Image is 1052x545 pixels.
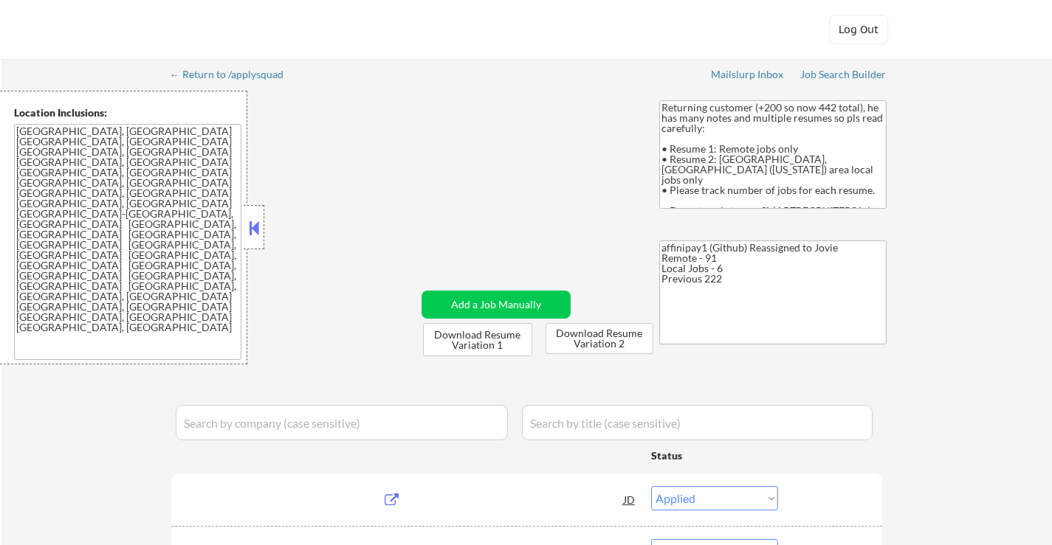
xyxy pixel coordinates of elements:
button: Download Resume Variation 1 [423,323,532,356]
div: Status [651,442,778,468]
button: Log Out [829,15,888,44]
button: Add a Job Manually [422,291,571,319]
a: Job Search Builder [800,69,887,83]
div: Job Search Builder [800,69,887,80]
input: Search by company (case sensitive) [176,405,508,440]
input: Search by title (case sensitive) [522,405,873,440]
div: Location Inclusions: [14,105,241,120]
div: ← Return to /applysquad [170,69,298,80]
a: ← Return to /applysquad [170,69,298,83]
a: Mailslurp Inbox [711,69,785,83]
div: JD [622,486,637,513]
button: Download Resume Variation 2 [546,323,653,354]
div: Mailslurp Inbox [711,69,785,80]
